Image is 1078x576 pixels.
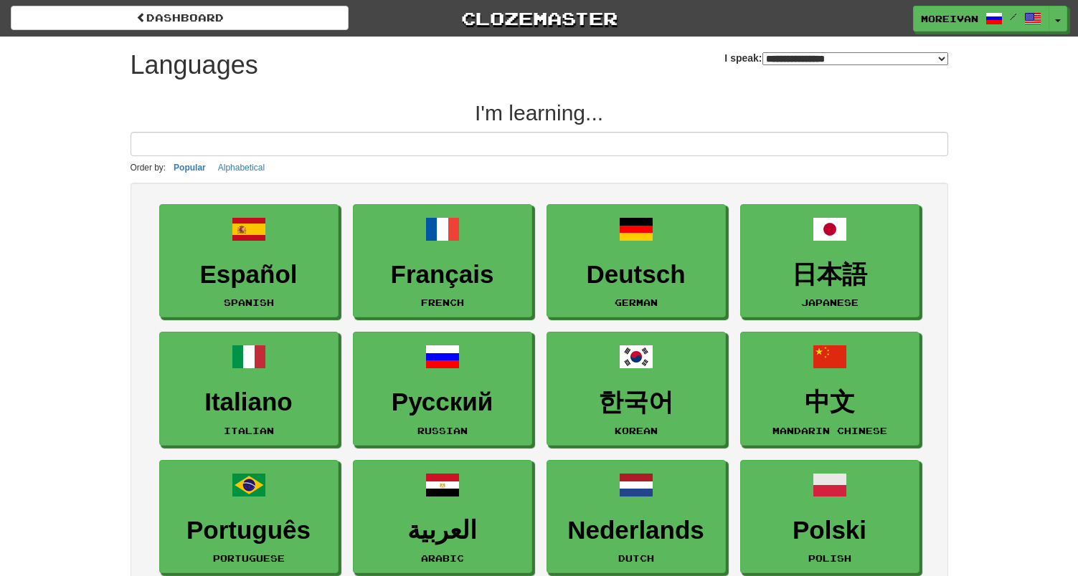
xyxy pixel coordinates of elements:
small: Portuguese [213,553,285,563]
h3: Русский [361,388,524,416]
small: Arabic [421,553,464,563]
small: Dutch [618,553,654,563]
h3: Español [167,261,331,289]
a: العربيةArabic [353,460,532,574]
small: Russian [417,426,468,436]
a: DeutschGerman [547,204,726,318]
small: Italian [224,426,274,436]
a: FrançaisFrench [353,204,532,318]
small: Mandarin Chinese [772,426,887,436]
select: I speak: [762,52,948,65]
a: PortuguêsPortuguese [159,460,339,574]
span: moreivan [921,12,978,25]
a: moreivan / [913,6,1049,32]
small: Spanish [224,297,274,307]
a: Clozemaster [370,6,708,31]
small: Japanese [801,297,859,307]
button: Alphabetical [214,160,269,176]
a: EspañolSpanish [159,204,339,318]
button: Popular [169,160,210,176]
h3: Italiano [167,388,331,416]
h3: Português [167,517,331,544]
a: NederlandsDutch [547,460,726,574]
h3: 한국어 [554,388,718,416]
a: РусскийRussian [353,332,532,446]
a: 中文Mandarin Chinese [740,332,919,446]
a: ItalianoItalian [159,332,339,446]
h2: I'm learning... [131,101,948,125]
small: German [615,297,658,307]
h3: Nederlands [554,517,718,544]
h1: Languages [131,51,258,80]
h3: العربية [361,517,524,544]
a: dashboard [11,6,349,30]
small: French [421,297,464,307]
label: I speak: [724,51,947,65]
small: Korean [615,426,658,436]
h3: 日本語 [748,261,912,289]
a: PolskiPolish [740,460,919,574]
h3: Français [361,261,524,289]
small: Polish [808,553,851,563]
span: / [1010,11,1017,21]
h3: Deutsch [554,261,718,289]
a: 日本語Japanese [740,204,919,318]
h3: 中文 [748,388,912,416]
small: Order by: [131,163,166,173]
a: 한국어Korean [547,332,726,446]
h3: Polski [748,517,912,544]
